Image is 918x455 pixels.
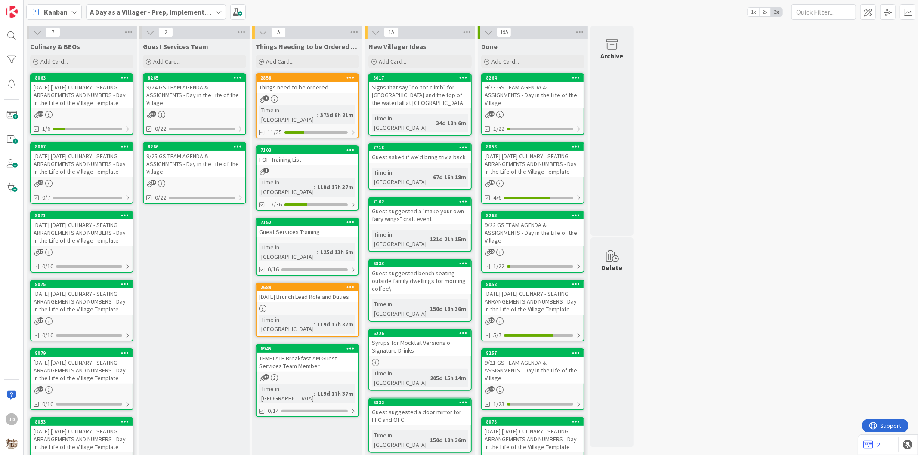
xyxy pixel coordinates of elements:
div: JD [6,413,18,425]
a: 82669/25 GS TEAM AGENDA & ASSIGNMENTS - Day in the Life of the Village0/22 [143,142,246,204]
div: 119d 17h 37m [315,389,355,398]
div: TEMPLATE Breakfast AM Guest Services Team Member [257,353,358,372]
a: 7102Guest suggested a "make your own fairy wings" craft eventTime in [GEOGRAPHIC_DATA]:131d 21h 15m [368,197,472,252]
div: 9/22 GS TEAM AGENDA & ASSIGNMENTS - Day in the Life of the Village [482,219,584,246]
span: 0/10 [42,400,53,409]
span: 0/22 [155,193,166,202]
div: 2689 [257,283,358,291]
div: 7102Guest suggested a "make your own fairy wings" craft event [369,198,471,224]
div: 7103 [257,146,358,154]
a: 8075[DATE] [DATE] CULINARY - SEATING ARRANGEMENTS AND NUMBERS - Day in the Life of the Village Te... [30,280,133,341]
span: 0/22 [155,124,166,133]
span: 20 [489,111,495,117]
div: Time in [GEOGRAPHIC_DATA] [372,369,427,387]
a: 8063[DATE] [DATE] CULINARY - SEATING ARRANGEMENTS AND NUMBERS - Day in the Life of the Village Te... [30,73,133,135]
span: 5 [271,27,286,37]
div: 7718 [369,144,471,151]
span: 0/7 [42,193,50,202]
a: 8071[DATE] [DATE] CULINARY - SEATING ARRANGEMENTS AND NUMBERS - Day in the Life of the Village Te... [30,211,133,273]
span: Kanban [44,7,68,17]
span: 0/10 [42,262,53,271]
div: 125d 13h 6m [318,247,355,257]
img: avatar [6,437,18,449]
div: 7103 [260,147,358,153]
div: 8266 [148,144,245,150]
div: 2689 [260,284,358,290]
a: 2 [863,440,880,450]
div: 6833 [373,261,471,267]
span: 1/22 [493,124,504,133]
div: 150d 18h 36m [428,435,468,445]
div: 119d 17h 37m [315,182,355,192]
div: 6833 [369,260,471,267]
span: Things Needing to be Ordered - PUT IN CARD, Don't make new card [256,42,359,51]
div: Guest suggested a "make your own fairy wings" craft event [369,206,471,224]
div: 7718 [373,144,471,151]
div: 119d 17h 37m [315,320,355,329]
div: 8058 [486,144,584,150]
div: Time in [GEOGRAPHIC_DATA] [372,168,430,187]
div: 8017 [369,74,471,82]
span: 1x [748,8,759,16]
span: 15 [384,27,399,37]
div: 150d 18h 36m [428,304,468,314]
div: 8053 [35,419,133,425]
span: Add Card... [153,58,181,65]
div: 8265 [148,75,245,81]
span: : [427,304,428,314]
a: 7103FOH Training ListTime in [GEOGRAPHIC_DATA]:119d 17h 37m13/36 [256,145,359,211]
span: Add Card... [40,58,68,65]
div: 8078 [486,419,584,425]
span: : [314,320,315,329]
div: 8079 [35,350,133,356]
span: 37 [38,386,43,392]
a: 82639/22 GS TEAM AGENDA & ASSIGNMENTS - Day in the Life of the Village1/22 [481,211,584,273]
div: 8017 [373,75,471,81]
span: 20 [489,386,495,392]
div: Time in [GEOGRAPHIC_DATA] [372,299,427,318]
div: 7103FOH Training List [257,146,358,165]
div: [DATE] [DATE] CULINARY - SEATING ARRANGEMENTS AND NUMBERS - Day in the Life of the Village Template [31,151,133,177]
span: 2 [158,27,173,37]
div: 8053 [31,418,133,426]
div: 8071 [35,212,133,218]
div: [DATE] [DATE] CULINARY - SEATING ARRANGEMENTS AND NUMBERS - Day in the Life of the Village Template [31,219,133,246]
div: [DATE] [DATE] CULINARY - SEATING ARRANGEMENTS AND NUMBERS - Day in the Life of the Village Template [31,426,133,452]
div: [DATE] [DATE] CULINARY - SEATING ARRANGEMENTS AND NUMBERS - Day in the Life of the Village Template [482,151,584,177]
div: 8052 [482,280,584,288]
span: 4/6 [493,193,501,202]
a: 2858Things need to be orderedTime in [GEOGRAPHIC_DATA]:373d 8h 21m11/35 [256,73,359,138]
div: 34d 18h 6m [434,118,468,128]
a: 82659/24 GS TEAM AGENDA & ASSIGNMENTS - Day in the Life of the Village0/22 [143,73,246,135]
div: 9/25 GS TEAM AGENDA & ASSIGNMENTS - Day in the Life of the Village [144,151,245,177]
a: 6832Guest suggested a door mirror for FFC and OFCTime in [GEOGRAPHIC_DATA]:150d 18h 36m [368,398,472,453]
div: 8265 [144,74,245,82]
div: 2858 [257,74,358,82]
span: : [430,172,431,182]
span: 5/7 [493,331,501,340]
div: 7102 [373,199,471,205]
div: 8063[DATE] [DATE] CULINARY - SEATING ARRANGEMENTS AND NUMBERS - Day in the Life of the Village Te... [31,74,133,108]
div: 8266 [144,143,245,151]
div: 8067 [35,144,133,150]
div: 8078 [482,418,584,426]
div: Syrups for Mocktail Versions of Signature Drinks [369,337,471,356]
a: 6226Syrups for Mocktail Versions of Signature DrinksTime in [GEOGRAPHIC_DATA]:205d 15h 14m [368,329,472,391]
span: Guest Services Team [143,42,208,51]
div: Time in [GEOGRAPHIC_DATA] [259,243,317,261]
div: 6945 [257,345,358,353]
div: 8078[DATE] [DATE] CULINARY - SEATING ARRANGEMENTS AND NUMBERS - Day in the Life of the Village Te... [482,418,584,452]
div: 8263 [486,212,584,218]
div: 9/24 GS TEAM AGENDA & ASSIGNMENTS - Day in the Life of the Village [144,82,245,108]
div: Signs that say "do not climb" for [GEOGRAPHIC_DATA] and the top of the waterfall at [GEOGRAPHIC_D... [369,82,471,108]
span: 39 [489,317,495,323]
div: 8058[DATE] [DATE] CULINARY - SEATING ARRANGEMENTS AND NUMBERS - Day in the Life of the Village Te... [482,143,584,177]
div: 6832Guest suggested a door mirror for FFC and OFC [369,399,471,425]
div: 8263 [482,212,584,219]
span: 3x [771,8,782,16]
span: 0/10 [42,331,53,340]
a: 82579/21 GS TEAM AGENDA & ASSIGNMENTS - Day in the Life of the Village1/23 [481,348,584,410]
span: : [427,373,428,383]
div: 82659/24 GS TEAM AGENDA & ASSIGNMENTS - Day in the Life of the Village [144,74,245,108]
div: 82579/21 GS TEAM AGENDA & ASSIGNMENTS - Day in the Life of the Village [482,349,584,384]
